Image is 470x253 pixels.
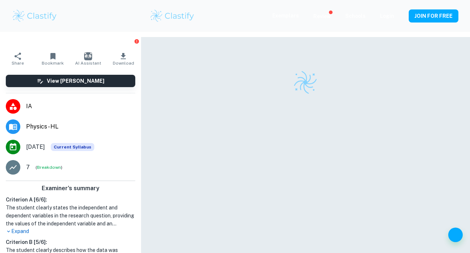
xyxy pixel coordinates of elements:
img: Clastify logo [149,9,195,23]
button: Bookmark [35,49,70,69]
a: Schools [345,13,366,19]
p: Expand [6,228,135,235]
span: [DATE] [26,143,45,151]
h6: Criterion B [ 5 / 6 ]: [6,238,135,246]
a: Login [380,13,394,19]
p: Exemplars [272,12,299,20]
h6: Criterion A [ 6 / 6 ]: [6,196,135,204]
img: AI Assistant [84,52,92,60]
h6: View [PERSON_NAME] [47,77,104,85]
span: Current Syllabus [51,143,94,151]
span: Download [113,61,134,66]
button: JOIN FOR FREE [409,9,458,23]
button: Download [106,49,141,69]
button: Breakdown [37,164,61,171]
h6: Examiner's summary [3,184,138,193]
button: View [PERSON_NAME] [6,75,135,87]
button: Help and Feedback [448,228,463,242]
img: Clastify logo [293,70,318,95]
span: Physics - HL [26,122,135,131]
span: AI Assistant [75,61,101,66]
div: This exemplar is based on the current syllabus. Feel free to refer to it for inspiration/ideas wh... [51,143,94,151]
button: Report issue [134,38,140,44]
p: 7 [26,163,30,172]
span: ( ) [36,164,62,171]
button: AI Assistant [70,49,106,69]
span: Bookmark [42,61,64,66]
span: Share [12,61,24,66]
span: IA [26,102,135,111]
img: Clastify logo [12,9,58,23]
h1: The student clearly states the independent and dependent variables in the research question, prov... [6,204,135,228]
p: Review [313,12,331,20]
